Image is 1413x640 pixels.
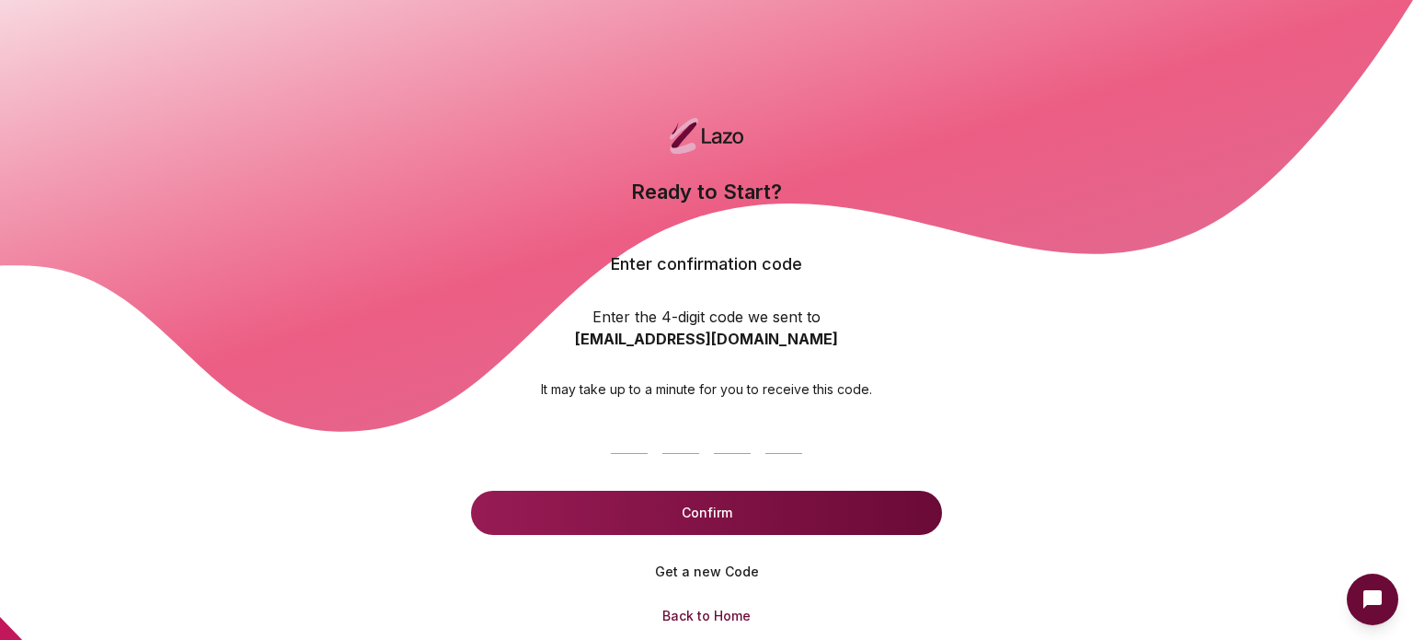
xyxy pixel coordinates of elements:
[648,594,765,638] button: Back to Home
[1347,574,1398,625] button: Open Intercom messenger
[592,306,821,328] p: Enter the 4-digit code we sent to
[631,177,782,251] h2: Ready to Start?
[471,491,942,535] button: Confirm
[471,550,942,594] button: Get a new Code
[611,251,802,276] h4: Enter confirmation code
[541,379,872,399] p: It may take up to a minute for you to receive this code.
[575,330,838,348] strong: [EMAIL_ADDRESS][DOMAIN_NAME]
